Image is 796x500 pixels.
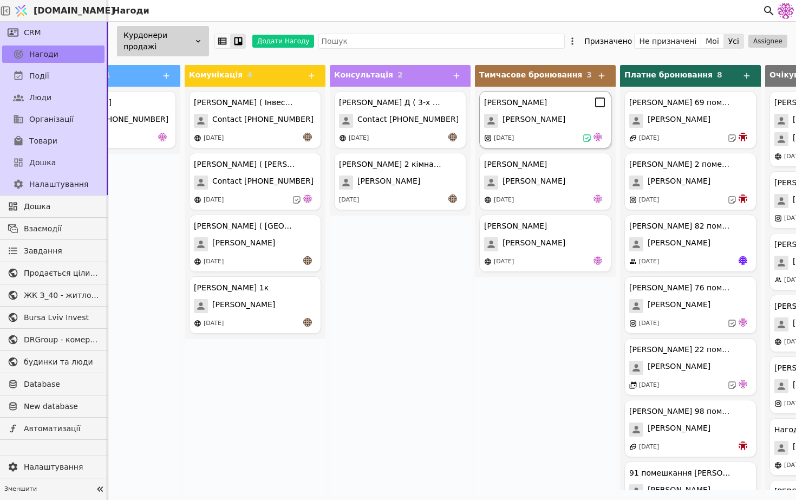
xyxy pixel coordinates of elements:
[448,194,457,203] img: an
[29,49,58,60] span: Нагоди
[724,34,743,49] button: Усі
[2,132,105,150] a: Товари
[739,318,747,327] img: de
[24,401,99,412] span: New database
[2,198,105,215] a: Дошка
[748,35,787,48] button: Assignee
[2,176,105,193] a: Налаштування
[648,484,710,498] span: [PERSON_NAME]
[194,258,201,265] img: online-store.svg
[774,276,782,284] img: people.svg
[204,196,224,205] div: [DATE]
[204,257,224,267] div: [DATE]
[303,133,312,141] img: an
[479,70,582,79] span: Тимчасове бронювання
[774,462,782,469] img: online-store.svg
[189,70,243,79] span: Комунікація
[24,27,41,38] span: CRM
[212,114,314,128] span: Contact [PHONE_NUMBER]
[2,331,105,348] a: DRGroup - комерційна нерухоомість
[739,133,747,141] img: bo
[194,220,297,232] div: [PERSON_NAME] ( [GEOGRAPHIC_DATA] )
[194,282,269,294] div: [PERSON_NAME] 1к
[484,258,492,265] img: online-store.svg
[2,111,105,128] a: Організації
[339,196,359,205] div: [DATE]
[593,194,602,203] img: de
[29,157,56,168] span: Дошка
[2,309,105,326] a: Bursa Lviv Invest
[212,176,314,190] span: Contact [PHONE_NUMBER]
[639,257,659,267] div: [DATE]
[339,97,442,108] div: [PERSON_NAME] Д ( 3-х к )
[318,34,565,49] input: Пошук
[24,462,99,473] span: Налаштування
[2,242,105,259] a: Завдання
[67,114,168,128] span: Contact [PHONE_NUMBER]
[629,97,732,108] div: [PERSON_NAME] 69 помешкання [PERSON_NAME]
[503,114,565,128] span: [PERSON_NAME]
[29,70,49,82] span: Події
[24,268,99,279] span: Продається цілий будинок [PERSON_NAME] нерухомість
[158,133,167,141] img: de
[334,91,466,148] div: [PERSON_NAME] Д ( 3-х к )Contact [PHONE_NUMBER][DATE]an
[774,338,782,346] img: online-store.svg
[624,153,756,210] div: [PERSON_NAME] 2 помешкання [PERSON_NAME][PERSON_NAME][DATE]bo
[479,215,611,272] div: [PERSON_NAME][PERSON_NAME][DATE]de
[648,299,710,313] span: [PERSON_NAME]
[24,334,99,346] span: DRGroup - комерційна нерухоомість
[246,35,314,48] a: Додати Нагоду
[2,458,105,476] a: Налаштування
[593,256,602,265] img: de
[648,423,710,437] span: [PERSON_NAME]
[29,179,88,190] span: Налаштування
[204,319,224,328] div: [DATE]
[303,318,312,327] img: an
[4,485,93,494] span: Зменшити
[339,134,347,142] img: online-store.svg
[739,194,747,203] img: bo
[494,196,514,205] div: [DATE]
[739,380,747,388] img: de
[739,256,747,265] img: Яр
[701,34,724,49] button: Мої
[629,282,732,294] div: [PERSON_NAME] 76 помешкання [PERSON_NAME]
[629,134,637,142] img: affiliate-program.svg
[648,237,710,251] span: [PERSON_NAME]
[105,70,110,79] span: 1
[484,220,547,232] div: [PERSON_NAME]
[194,97,297,108] div: [PERSON_NAME] ( Інвестиція )
[189,276,321,334] div: [PERSON_NAME] 1к[PERSON_NAME][DATE]an
[624,70,713,79] span: Платне бронювання
[639,134,659,143] div: [DATE]
[629,406,732,417] div: [PERSON_NAME] 98 помешкання [PERSON_NAME]
[624,338,756,395] div: [PERSON_NAME] 22 помешкання курдонери[PERSON_NAME][DATE]de
[189,153,321,210] div: [PERSON_NAME] ( [PERSON_NAME] у покупці квартири )Contact [PHONE_NUMBER][DATE]de
[484,196,492,204] img: online-store.svg
[778,3,794,19] img: 137b5da8a4f5046b86490006a8dec47a
[34,4,115,17] span: [DOMAIN_NAME]
[189,91,321,148] div: [PERSON_NAME] ( Інвестиція )Contact [PHONE_NUMBER][DATE]an
[2,220,105,237] a: Взаємодії
[479,153,611,210] div: [PERSON_NAME][PERSON_NAME][DATE]de
[212,237,275,251] span: [PERSON_NAME]
[2,24,105,41] a: CRM
[484,134,492,142] img: instagram.svg
[484,97,547,108] div: [PERSON_NAME]
[194,196,201,204] img: online-store.svg
[339,159,442,170] div: [PERSON_NAME] 2 кімнатна і одно
[629,196,637,204] img: instagram.svg
[503,176,565,190] span: [PERSON_NAME]
[44,91,176,148] div: [PERSON_NAME]Contact [PHONE_NUMBER]de
[2,375,105,393] a: Database
[484,159,547,170] div: [PERSON_NAME]
[2,89,105,106] a: Люди
[24,223,99,235] span: Взаємодії
[629,381,637,389] img: events.svg
[639,319,659,328] div: [DATE]
[648,176,710,190] span: [PERSON_NAME]
[624,276,756,334] div: [PERSON_NAME] 76 помешкання [PERSON_NAME][PERSON_NAME][DATE]de
[629,159,732,170] div: [PERSON_NAME] 2 помешкання [PERSON_NAME]
[334,70,393,79] span: Консультація
[639,443,659,452] div: [DATE]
